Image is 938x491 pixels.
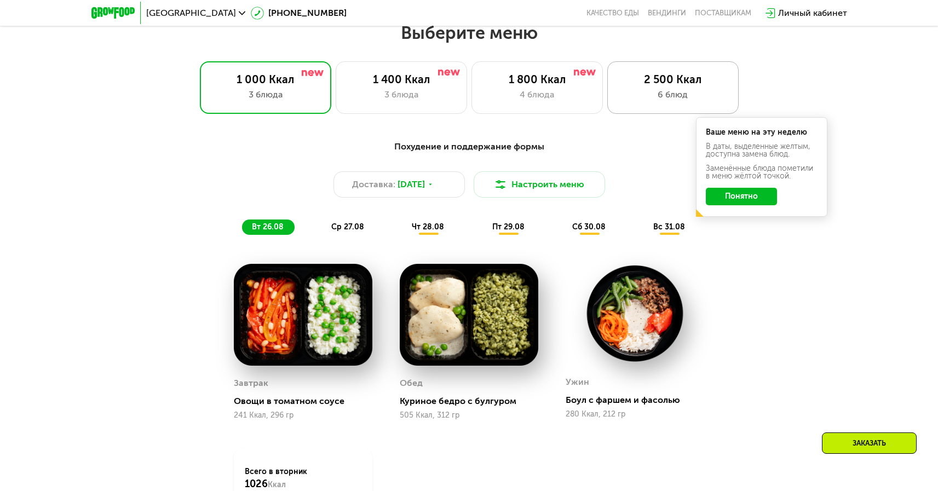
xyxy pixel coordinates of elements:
[706,165,818,180] div: Заменённые блюда пометили в меню жёлтой точкой.
[211,88,320,101] div: 3 блюда
[706,129,818,136] div: Ваше меню на эту неделю
[400,411,538,420] div: 505 Ккал, 312 гр
[398,178,425,191] span: [DATE]
[146,9,236,18] span: [GEOGRAPHIC_DATA]
[483,88,591,101] div: 4 блюда
[251,7,347,20] a: [PHONE_NUMBER]
[483,73,591,86] div: 1 800 Ккал
[245,478,268,490] span: 1026
[653,222,685,232] span: вс 31.08
[706,188,777,205] button: Понятно
[347,88,456,101] div: 3 блюда
[566,410,704,419] div: 280 Ккал, 212 гр
[234,411,372,420] div: 241 Ккал, 296 гр
[35,22,903,44] h2: Выберите меню
[695,9,751,18] div: поставщикам
[234,375,268,391] div: Завтрак
[586,9,639,18] a: Качество еды
[566,395,713,406] div: Боул с фаршем и фасолью
[474,171,605,198] button: Настроить меню
[412,222,444,232] span: чт 28.08
[400,375,423,391] div: Обед
[268,480,286,489] span: Ккал
[619,73,727,86] div: 2 500 Ккал
[145,140,793,154] div: Похудение и поддержание формы
[211,73,320,86] div: 1 000 Ккал
[245,466,361,490] div: Всего в вторник
[331,222,364,232] span: ср 27.08
[648,9,686,18] a: Вендинги
[352,178,395,191] span: Доставка:
[492,222,525,232] span: пт 29.08
[619,88,727,101] div: 6 блюд
[822,432,917,454] div: Заказать
[234,396,381,407] div: Овощи в томатном соусе
[572,222,606,232] span: сб 30.08
[566,374,589,390] div: Ужин
[706,143,818,158] div: В даты, выделенные желтым, доступна замена блюд.
[252,222,284,232] span: вт 26.08
[347,73,456,86] div: 1 400 Ккал
[400,396,547,407] div: Куриное бедро с булгуром
[778,7,847,20] div: Личный кабинет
